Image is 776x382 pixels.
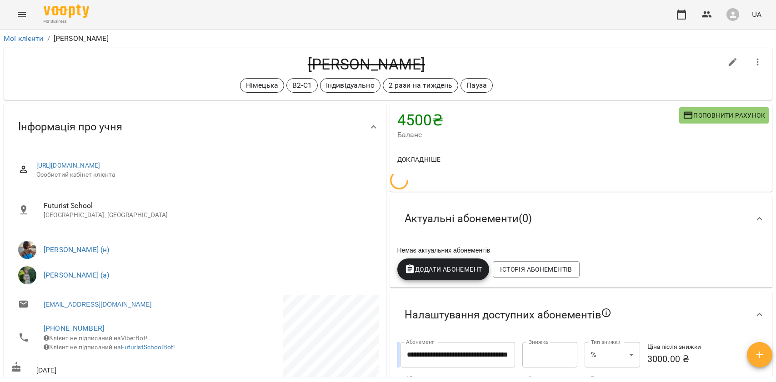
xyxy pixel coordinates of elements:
[54,33,109,44] p: [PERSON_NAME]
[18,241,36,259] img: Швед Анна Олександрівна (н)
[36,170,372,179] span: Особистий кабінет клієнта
[396,244,767,257] div: Немає актуальних абонементів
[397,154,441,165] span: Докладніше
[461,78,493,93] div: Пауза
[394,151,445,168] button: Докладніше
[500,264,572,275] span: Історія абонементів
[11,55,722,74] h4: [PERSON_NAME]
[405,212,532,226] span: Актуальні абонементи ( 0 )
[4,34,44,43] a: Мої клієнти
[383,78,459,93] div: 2 рази на тиждень
[11,4,33,25] button: Menu
[679,107,769,124] button: Поповнити рахунок
[44,245,110,254] a: [PERSON_NAME] (н)
[4,33,772,44] nav: breadcrumb
[389,80,453,91] p: 2 рази на тиждень
[44,200,372,211] span: Futurist School
[292,80,312,91] p: В2-С1
[647,342,734,352] h6: Ціна після знижки
[47,33,50,44] li: /
[397,258,490,280] button: Додати Абонемент
[326,80,375,91] p: Індивідуально
[320,78,380,93] div: Індивідуально
[44,334,148,342] span: Клієнт не підписаний на ViberBot!
[748,6,765,23] button: UA
[240,78,284,93] div: Німецька
[405,308,612,322] span: Налаштування доступних абонементів
[246,80,278,91] p: Німецька
[121,343,174,351] a: FuturistSchoolBot
[466,80,487,91] p: Пауза
[44,211,372,220] p: [GEOGRAPHIC_DATA], [GEOGRAPHIC_DATA]
[44,271,110,279] a: [PERSON_NAME] (а)
[44,19,89,25] span: For Business
[390,195,773,242] div: Актуальні абонементи(0)
[752,10,761,19] span: UA
[44,300,151,309] a: [EMAIL_ADDRESS][DOMAIN_NAME]
[397,129,679,140] span: Баланс
[601,308,612,318] svg: Якщо не обрано жодного, клієнт зможе побачити всі публічні абонементи
[36,162,100,169] a: [URL][DOMAIN_NAME]
[9,360,195,377] div: [DATE]
[390,291,773,338] div: Налаштування доступних абонементів
[397,111,679,129] h4: 4500 ₴
[4,104,386,150] div: Інформація про учня
[18,266,36,284] img: Ряба Надія Федорівна (а)
[44,343,175,351] span: Клієнт не підписаний на !
[585,342,640,367] div: %
[683,110,765,121] span: Поповнити рахунок
[18,120,122,134] span: Інформація про учня
[286,78,318,93] div: В2-С1
[647,352,734,366] h6: 3000.00 ₴
[405,264,482,275] span: Додати Абонемент
[44,5,89,18] img: Voopty Logo
[493,261,579,278] button: Історія абонементів
[44,324,104,332] a: [PHONE_NUMBER]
